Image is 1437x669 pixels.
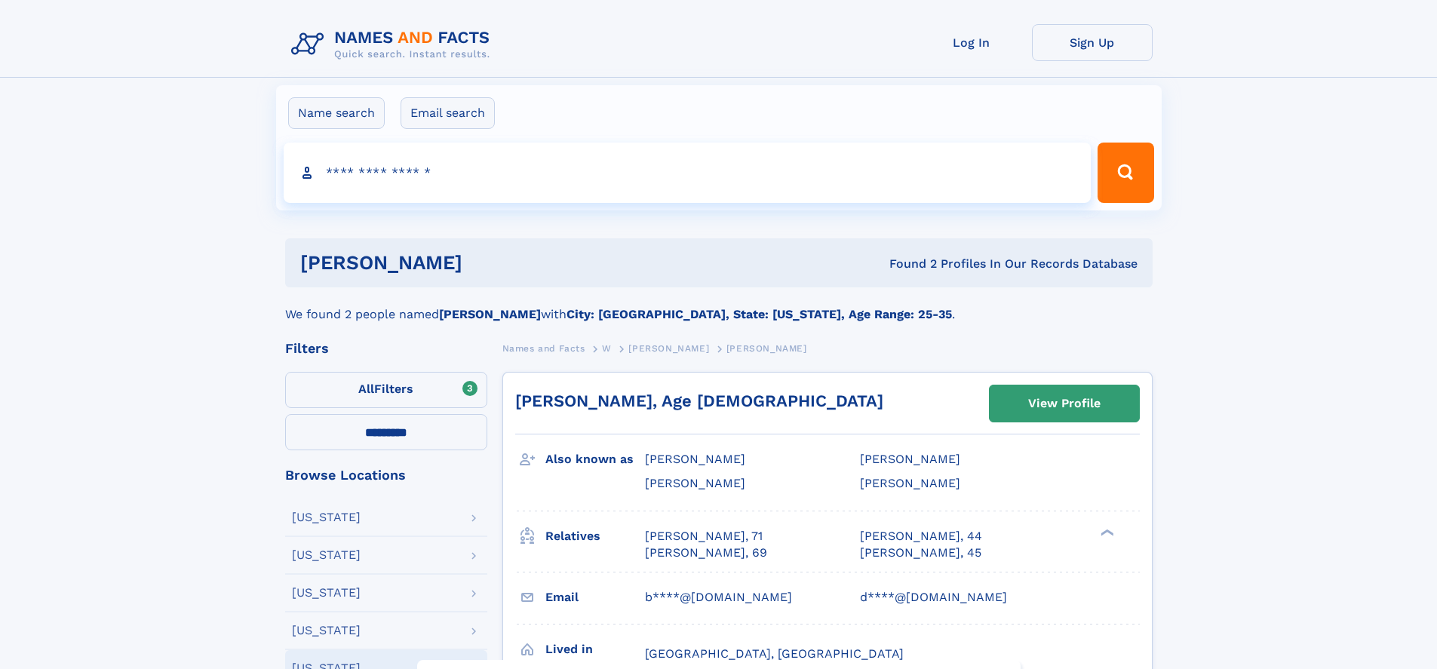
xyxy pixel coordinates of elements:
span: [PERSON_NAME] [645,452,745,466]
div: Found 2 Profiles In Our Records Database [676,256,1138,272]
h3: Email [545,585,645,610]
span: [PERSON_NAME] [726,343,807,354]
b: City: [GEOGRAPHIC_DATA], State: [US_STATE], Age Range: 25-35 [567,307,952,321]
img: Logo Names and Facts [285,24,502,65]
h1: [PERSON_NAME] [300,253,676,272]
a: View Profile [990,385,1139,422]
div: ❯ [1097,527,1115,537]
a: [PERSON_NAME], Age [DEMOGRAPHIC_DATA] [515,391,883,410]
div: Browse Locations [285,468,487,482]
div: View Profile [1028,386,1101,421]
h3: Also known as [545,447,645,472]
b: [PERSON_NAME] [439,307,541,321]
button: Search Button [1098,143,1153,203]
span: W [602,343,612,354]
div: [US_STATE] [292,511,361,523]
a: Log In [911,24,1032,61]
span: All [358,382,374,396]
h3: Relatives [545,523,645,549]
div: We found 2 people named with . [285,287,1153,324]
span: [GEOGRAPHIC_DATA], [GEOGRAPHIC_DATA] [645,646,904,661]
a: [PERSON_NAME], 69 [645,545,767,561]
span: [PERSON_NAME] [628,343,709,354]
label: Name search [288,97,385,129]
span: [PERSON_NAME] [860,452,960,466]
a: [PERSON_NAME] [628,339,709,358]
h3: Lived in [545,637,645,662]
a: [PERSON_NAME], 44 [860,528,982,545]
div: [US_STATE] [292,587,361,599]
span: [PERSON_NAME] [860,476,960,490]
div: [US_STATE] [292,625,361,637]
span: [PERSON_NAME] [645,476,745,490]
a: Names and Facts [502,339,585,358]
a: Sign Up [1032,24,1153,61]
a: [PERSON_NAME], 45 [860,545,981,561]
div: Filters [285,342,487,355]
a: W [602,339,612,358]
div: [US_STATE] [292,549,361,561]
a: [PERSON_NAME], 71 [645,528,763,545]
input: search input [284,143,1092,203]
label: Email search [401,97,495,129]
label: Filters [285,372,487,408]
